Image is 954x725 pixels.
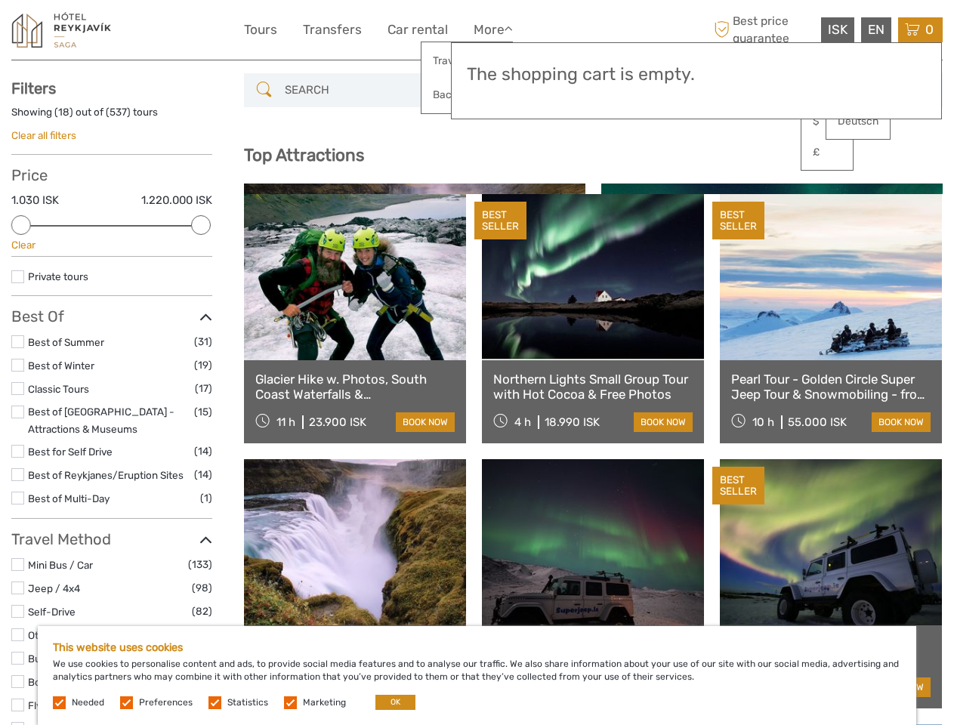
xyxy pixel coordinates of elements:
[752,415,774,429] span: 10 h
[28,676,50,688] a: Boat
[28,446,113,458] a: Best for Self Drive
[828,22,847,37] span: ISK
[923,22,936,37] span: 0
[634,412,693,432] a: book now
[872,412,931,432] a: book now
[28,383,89,395] a: Classic Tours
[195,380,212,397] span: (17)
[731,372,931,403] a: Pearl Tour - Golden Circle Super Jeep Tour & Snowmobiling - from [GEOGRAPHIC_DATA]
[28,559,93,571] a: Mini Bus / Car
[194,333,212,350] span: (31)
[474,202,526,239] div: BEST SELLER
[279,77,458,103] input: SEARCH
[28,359,94,372] a: Best of Winter
[194,443,212,460] span: (14)
[710,13,817,46] span: Best price guarantee
[255,372,455,403] a: Glacier Hike w. Photos, South Coast Waterfalls & [GEOGRAPHIC_DATA]
[28,629,116,641] a: Other / Non-Travel
[141,193,212,208] label: 1.220.000 ISK
[11,530,212,548] h3: Travel Method
[200,489,212,507] span: (1)
[11,307,212,325] h3: Best Of
[788,415,847,429] div: 55.000 ISK
[712,467,764,504] div: BEST SELLER
[375,695,415,710] button: OK
[467,64,926,85] h3: The shopping cart is empty.
[244,19,277,41] a: Tours
[194,403,212,421] span: (15)
[11,79,56,97] strong: Filters
[110,105,127,119] label: 537
[303,19,362,41] a: Transfers
[28,606,76,618] a: Self-Drive
[28,270,88,282] a: Private tours
[21,26,171,39] p: We're away right now. Please check back later!
[28,652,46,665] a: Bus
[139,696,193,709] label: Preferences
[188,556,212,573] span: (133)
[53,641,901,654] h5: This website uses cookies
[28,336,104,348] a: Best of Summer
[303,696,346,709] label: Marketing
[192,579,212,597] span: (98)
[28,699,56,711] a: Flying
[712,202,764,239] div: BEST SELLER
[826,108,890,135] a: Deutsch
[276,415,295,429] span: 11 h
[514,415,531,429] span: 4 h
[493,372,693,403] a: Northern Lights Small Group Tour with Hot Cocoa & Free Photos
[227,696,268,709] label: Statistics
[174,23,192,42] button: Open LiveChat chat widget
[474,19,513,41] a: More
[244,145,364,165] b: Top Attractions
[11,105,212,128] div: Showing ( ) out of ( ) tours
[396,412,455,432] a: book now
[58,105,69,119] label: 18
[11,166,212,184] h3: Price
[28,406,174,435] a: Best of [GEOGRAPHIC_DATA] - Attractions & Museums
[28,492,110,504] a: Best of Multi-Day
[545,415,600,429] div: 18.990 ISK
[11,129,76,141] a: Clear all filters
[421,46,512,76] a: Travel Articles
[387,19,448,41] a: Car rental
[192,603,212,620] span: (82)
[801,108,853,135] a: $
[801,139,853,166] a: £
[421,80,512,110] a: Back to Hotel
[28,582,80,594] a: Jeep / 4x4
[194,466,212,483] span: (14)
[38,626,916,725] div: We use cookies to personalise content and ads, to provide social media features and to analyse ou...
[11,238,212,252] div: Clear
[309,415,366,429] div: 23.900 ISK
[861,17,891,42] div: EN
[11,193,59,208] label: 1.030 ISK
[194,356,212,374] span: (19)
[11,11,112,48] img: 1545-f919e0b8-ed97-4305-9c76-0e37fee863fd_logo_small.jpg
[72,696,104,709] label: Needed
[28,469,184,481] a: Best of Reykjanes/Eruption Sites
